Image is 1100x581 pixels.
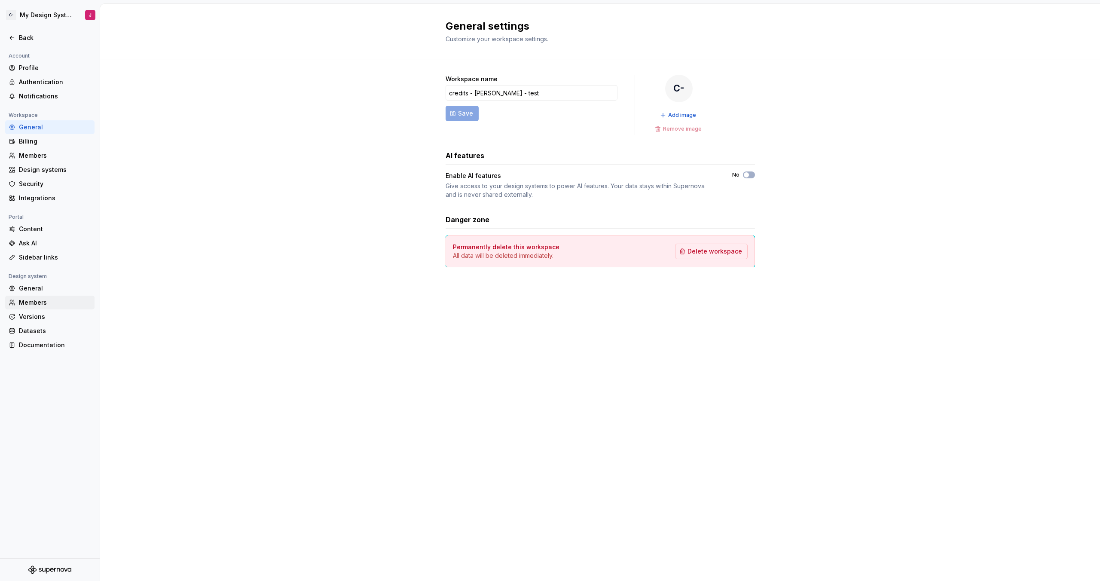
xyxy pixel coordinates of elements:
p: All data will be deleted immediately. [453,251,559,260]
div: C- [665,75,693,102]
div: My Design System [20,11,75,19]
svg: Supernova Logo [28,566,71,574]
div: Members [19,151,91,160]
div: Content [19,225,91,233]
h4: Permanently delete this workspace [453,243,559,251]
div: Workspace [5,110,41,120]
div: Security [19,180,91,188]
a: Ask AI [5,236,95,250]
div: Billing [19,137,91,146]
a: Billing [5,135,95,148]
a: Sidebar links [5,251,95,264]
a: Members [5,149,95,162]
div: Profile [19,64,91,72]
span: Delete workspace [687,247,742,256]
label: No [732,171,739,178]
div: General [19,123,91,131]
div: Versions [19,312,91,321]
div: Integrations [19,194,91,202]
div: Documentation [19,341,91,349]
a: Integrations [5,191,95,205]
button: Delete workspace [675,244,748,259]
a: Versions [5,310,95,324]
a: Security [5,177,95,191]
a: Documentation [5,338,95,352]
div: Back [19,34,91,42]
a: General [5,120,95,134]
div: Design system [5,271,50,281]
h3: AI features [446,150,484,161]
div: General [19,284,91,293]
button: C-My Design SystemJ [2,6,98,24]
div: Notifications [19,92,91,101]
div: Ask AI [19,239,91,248]
h2: General settings [446,19,745,33]
a: Datasets [5,324,95,338]
a: Back [5,31,95,45]
div: J [89,12,92,18]
h3: Danger zone [446,214,489,225]
label: Workspace name [446,75,498,83]
button: Add image [657,109,700,121]
span: Customize your workspace settings. [446,35,548,43]
a: Profile [5,61,95,75]
a: Design systems [5,163,95,177]
div: Sidebar links [19,253,91,262]
div: Members [19,298,91,307]
span: Add image [668,112,696,119]
div: Portal [5,212,27,222]
a: Content [5,222,95,236]
div: Account [5,51,33,61]
div: Authentication [19,78,91,86]
a: Notifications [5,89,95,103]
a: Authentication [5,75,95,89]
div: Enable AI features [446,171,501,180]
div: Design systems [19,165,91,174]
a: General [5,281,95,295]
div: C- [6,10,16,20]
div: Datasets [19,327,91,335]
a: Members [5,296,95,309]
div: Give access to your design systems to power AI features. Your data stays within Supernova and is ... [446,182,717,199]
